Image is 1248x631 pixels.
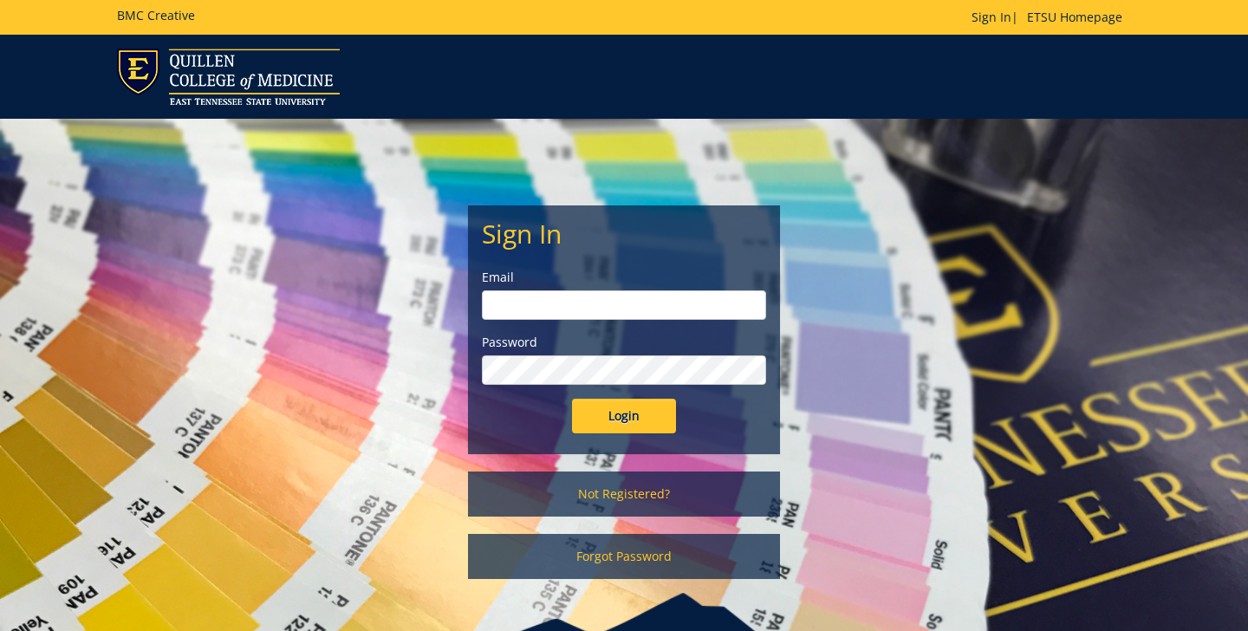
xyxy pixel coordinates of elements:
[468,472,780,517] a: Not Registered?
[972,9,1131,26] p: |
[572,399,676,433] input: Login
[1018,9,1131,25] a: ETSU Homepage
[468,534,780,579] a: Forgot Password
[117,49,340,105] img: ETSU logo
[482,334,766,351] label: Password
[117,9,195,22] h5: BMC Creative
[482,269,766,286] label: Email
[482,219,766,248] h2: Sign In
[972,9,1011,25] a: Sign In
